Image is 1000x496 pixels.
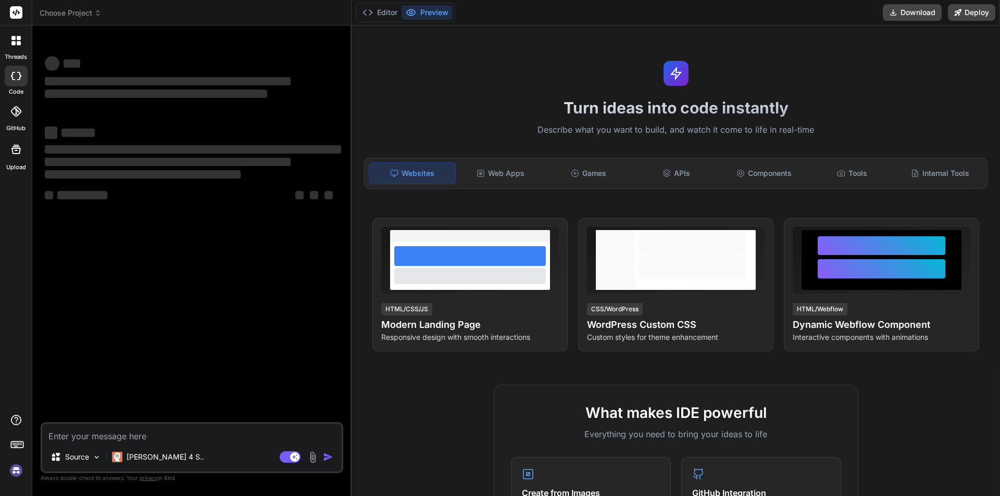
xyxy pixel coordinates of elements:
p: Interactive components with animations [793,332,970,342]
div: Tools [809,162,895,184]
span: ‌ [310,191,318,199]
span: ‌ [57,191,107,199]
button: Editor [358,5,402,20]
p: Describe what you want to build, and watch it come to life in real-time [358,123,994,137]
div: Components [721,162,807,184]
img: Pick Models [92,453,101,462]
span: ‌ [45,56,59,71]
img: icon [323,452,333,462]
h4: WordPress Custom CSS [587,317,765,332]
span: ‌ [64,59,80,68]
label: Upload [6,163,26,172]
span: ‌ [45,191,53,199]
img: signin [7,462,25,479]
img: attachment [307,451,319,463]
span: ‌ [45,77,291,85]
button: Download [883,4,942,21]
label: threads [5,53,27,61]
div: CSS/WordPress [587,303,643,315]
img: Claude 4 Sonnet [112,452,122,462]
div: Internal Tools [897,162,983,184]
span: ‌ [45,90,267,98]
span: ‌ [324,191,333,199]
h4: Dynamic Webflow Component [793,317,970,332]
span: ‌ [45,170,241,179]
div: HTML/CSS/JS [381,303,432,315]
h1: Turn ideas into code instantly [358,98,994,117]
p: Responsive design with smooth interactions [381,332,559,342]
h2: What makes IDE powerful [511,402,841,424]
p: [PERSON_NAME] 4 S.. [127,452,204,462]
span: ‌ [45,126,57,139]
button: Preview [402,5,453,20]
p: Always double-check its answers. Your in Bind [41,473,343,483]
p: Custom styles for theme enhancement [587,332,765,342]
div: Websites [369,162,456,184]
div: Web Apps [458,162,544,184]
span: ‌ [45,158,291,166]
span: privacy [140,475,158,481]
div: HTML/Webflow [793,303,847,315]
label: GitHub [6,124,26,133]
span: Choose Project [40,8,102,18]
p: Source [65,452,89,462]
p: Everything you need to bring your ideas to life [511,428,841,440]
div: APIs [633,162,719,184]
span: ‌ [45,145,341,154]
h4: Modern Landing Page [381,317,559,332]
span: ‌ [295,191,304,199]
span: ‌ [61,129,95,137]
button: Deploy [948,4,995,21]
label: code [9,87,23,96]
div: Games [546,162,632,184]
